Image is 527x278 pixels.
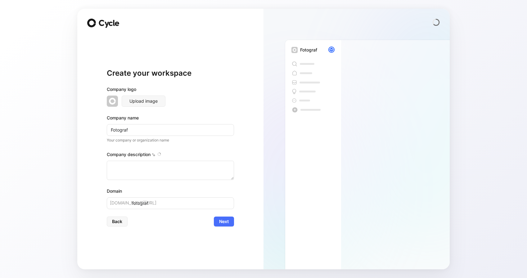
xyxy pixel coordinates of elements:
div: Fotograf [300,46,317,54]
img: workspace-default-logo-wX5zAyuM.png [107,96,118,107]
span: Next [219,218,229,225]
button: Upload image [122,96,165,107]
p: Your company or organization name [107,137,234,143]
div: M [329,47,334,52]
h1: Create your workspace [107,68,234,78]
span: Upload image [129,97,158,105]
div: Company logo [107,86,234,96]
div: Domain [107,187,234,195]
img: workspace-default-logo-wX5zAyuM.png [291,47,298,53]
div: Company description [107,151,234,161]
div: Company name [107,114,234,122]
span: Back [112,218,122,225]
input: Example [107,124,234,136]
button: Next [214,217,234,226]
button: Back [107,217,128,226]
span: [DOMAIN_NAME][URL] [110,199,156,207]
